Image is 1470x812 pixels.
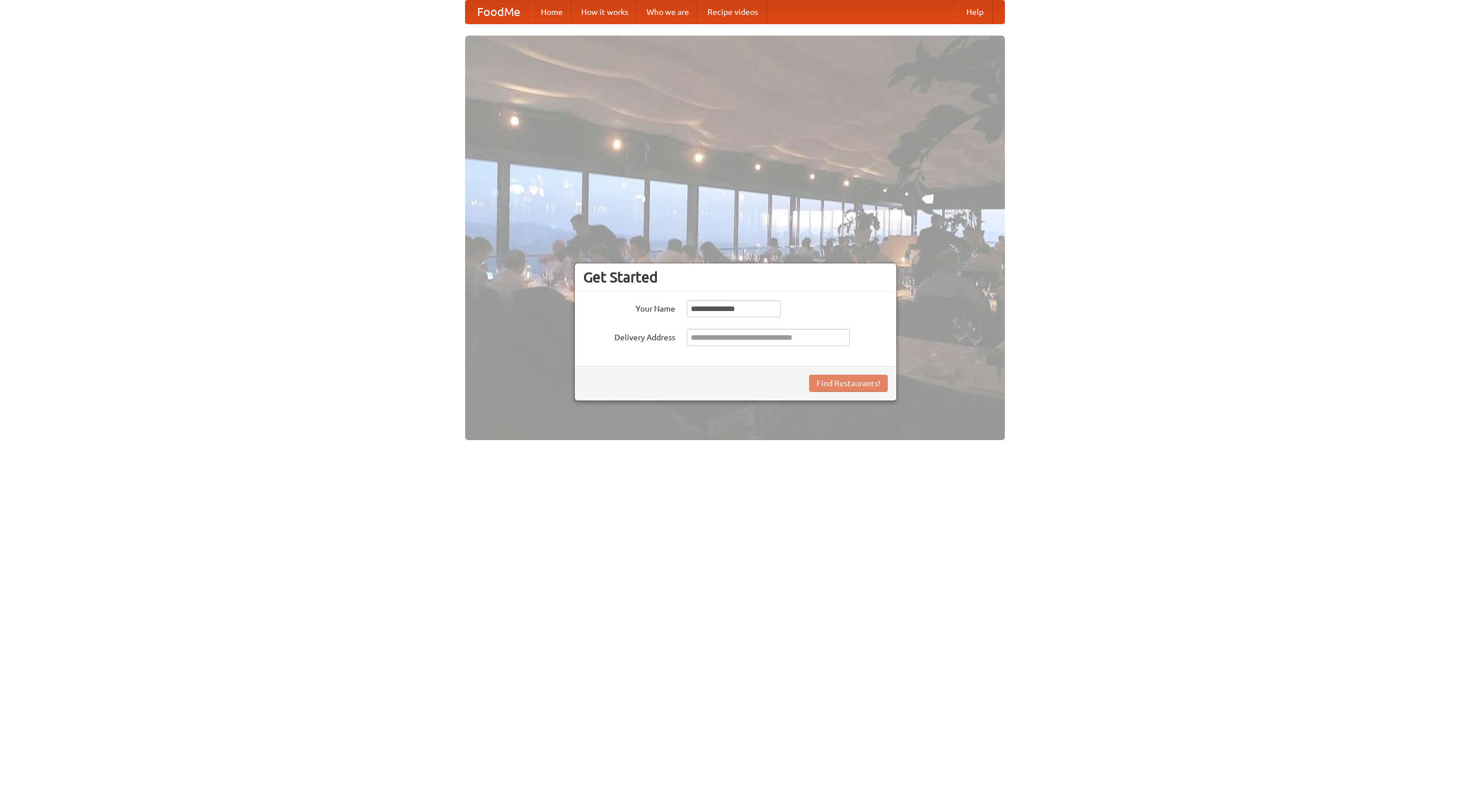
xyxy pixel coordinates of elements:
a: Who we are [637,1,698,24]
a: FoodMe [466,1,532,24]
a: How it works [572,1,637,24]
h3: Get Started [583,269,888,286]
label: Your Name [583,300,675,314]
button: Find Restaurants! [809,375,888,392]
label: Delivery Address [583,329,675,343]
a: Home [532,1,572,24]
a: Help [957,1,993,24]
a: Recipe videos [698,1,767,24]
